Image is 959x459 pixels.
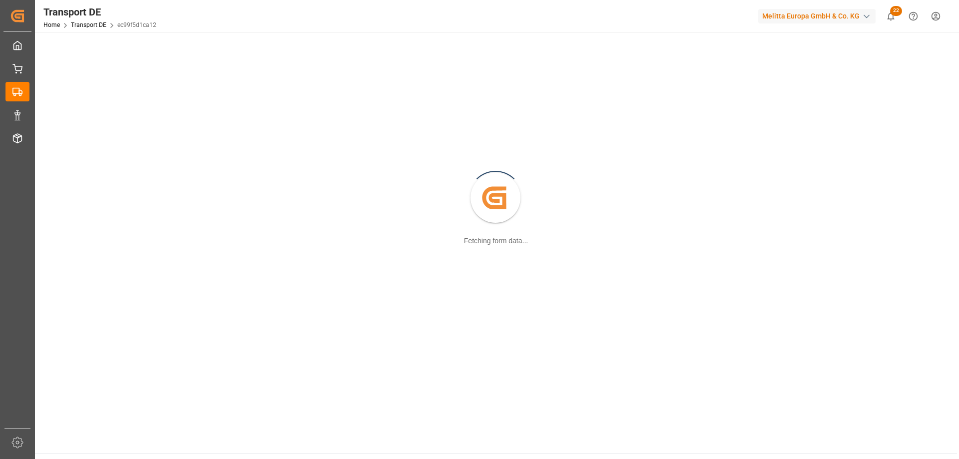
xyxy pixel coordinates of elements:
[880,5,902,27] button: show 22 new notifications
[902,5,925,27] button: Help Center
[890,6,902,16] span: 22
[464,236,528,246] div: Fetching form data...
[43,4,156,19] div: Transport DE
[758,9,876,23] div: Melitta Europa GmbH & Co. KG
[43,21,60,28] a: Home
[758,6,880,25] button: Melitta Europa GmbH & Co. KG
[71,21,106,28] a: Transport DE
